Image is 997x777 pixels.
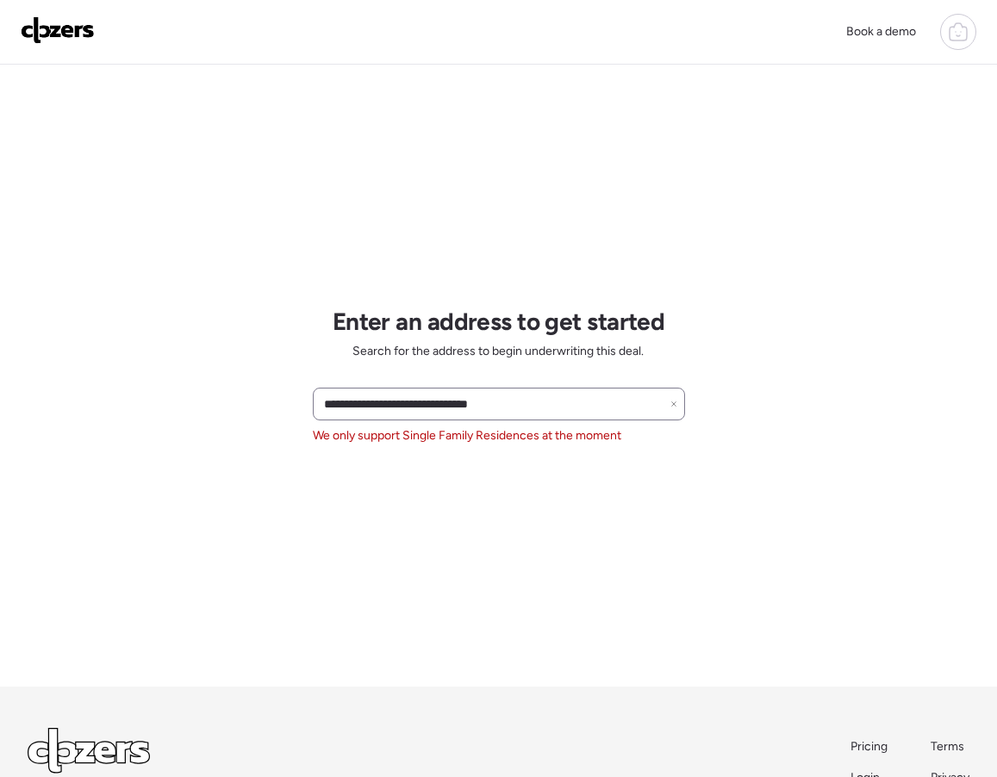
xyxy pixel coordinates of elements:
[931,739,964,754] span: Terms
[846,24,916,39] span: Book a demo
[21,16,95,44] img: Logo
[28,728,150,774] img: Logo Light
[931,738,969,755] a: Terms
[352,343,644,360] span: Search for the address to begin underwriting this deal.
[313,427,621,444] span: We only support Single Family Residences at the moment
[333,307,665,336] h1: Enter an address to get started
[851,738,889,755] a: Pricing
[851,739,888,754] span: Pricing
